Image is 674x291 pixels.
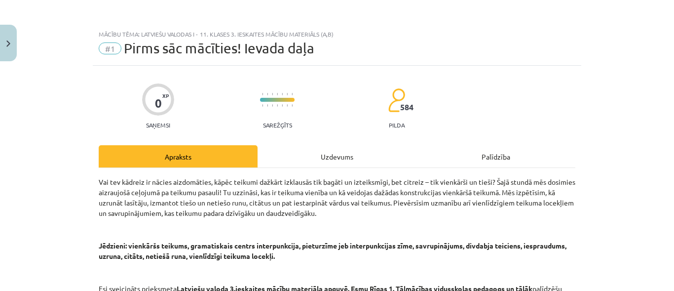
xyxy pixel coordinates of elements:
img: icon-short-line-57e1e144782c952c97e751825c79c345078a6d821885a25fce030b3d8c18986b.svg [262,104,263,107]
div: Palīdzība [416,145,575,167]
img: icon-short-line-57e1e144782c952c97e751825c79c345078a6d821885a25fce030b3d8c18986b.svg [267,104,268,107]
img: icon-short-line-57e1e144782c952c97e751825c79c345078a6d821885a25fce030b3d8c18986b.svg [287,93,288,95]
span: #1 [99,42,121,54]
img: icon-short-line-57e1e144782c952c97e751825c79c345078a6d821885a25fce030b3d8c18986b.svg [277,104,278,107]
img: icon-short-line-57e1e144782c952c97e751825c79c345078a6d821885a25fce030b3d8c18986b.svg [267,93,268,95]
div: Uzdevums [258,145,416,167]
span: Pirms sāc mācīties! Ievada daļa [124,40,314,56]
div: Apraksts [99,145,258,167]
img: icon-short-line-57e1e144782c952c97e751825c79c345078a6d821885a25fce030b3d8c18986b.svg [272,104,273,107]
div: Mācību tēma: Latviešu valodas i - 11. klases 3. ieskaites mācību materiāls (a,b) [99,31,575,38]
b: Jēdzieni: vienkāršs teikums, gramatiskais centrs interpunkcija, pieturzīme jeb interpunkcijas zīm... [99,241,566,260]
img: icon-close-lesson-0947bae3869378f0d4975bcd49f059093ad1ed9edebbc8119c70593378902aed.svg [6,41,10,47]
img: icon-short-line-57e1e144782c952c97e751825c79c345078a6d821885a25fce030b3d8c18986b.svg [282,104,283,107]
span: 584 [400,103,413,112]
p: Saņemsi [142,122,174,128]
img: students-c634bb4e5e11cddfef0936a35e636f08e4e9abd3cc4e673bd6f9a4125e45ecb1.svg [388,88,405,113]
p: Vai tev kādreiz ir nācies aizdomāties, kāpēc teikumi dažkārt izklausās tik bagāti un izteiksmīgi,... [99,177,575,218]
img: icon-short-line-57e1e144782c952c97e751825c79c345078a6d821885a25fce030b3d8c18986b.svg [282,93,283,95]
img: icon-short-line-57e1e144782c952c97e751825c79c345078a6d821885a25fce030b3d8c18986b.svg [292,93,293,95]
img: icon-short-line-57e1e144782c952c97e751825c79c345078a6d821885a25fce030b3d8c18986b.svg [262,93,263,95]
img: icon-short-line-57e1e144782c952c97e751825c79c345078a6d821885a25fce030b3d8c18986b.svg [272,93,273,95]
img: icon-short-line-57e1e144782c952c97e751825c79c345078a6d821885a25fce030b3d8c18986b.svg [277,93,278,95]
img: icon-short-line-57e1e144782c952c97e751825c79c345078a6d821885a25fce030b3d8c18986b.svg [292,104,293,107]
span: XP [162,93,169,98]
img: icon-short-line-57e1e144782c952c97e751825c79c345078a6d821885a25fce030b3d8c18986b.svg [287,104,288,107]
p: Sarežģīts [263,122,292,128]
p: pilda [389,122,405,128]
div: 0 [155,96,162,110]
